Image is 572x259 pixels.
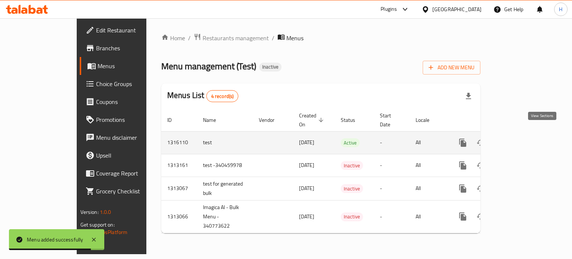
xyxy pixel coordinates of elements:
a: Home [161,34,185,42]
td: All [410,131,448,154]
button: more [454,134,472,152]
td: - [374,200,410,233]
span: Inactive [341,161,363,170]
a: Coupons [80,93,172,111]
div: Menu added successfully [27,236,83,244]
a: Choice Groups [80,75,172,93]
span: [DATE] [299,138,314,147]
td: test for generated bulk [197,177,253,200]
span: Start Date [380,111,401,129]
td: - [374,131,410,154]
span: Menus [98,61,166,70]
span: Active [341,139,360,147]
td: - [374,177,410,200]
span: Version: [80,207,99,217]
div: Inactive [259,63,282,72]
button: Change Status [472,134,490,152]
span: Vendor [259,116,284,124]
span: Inactive [341,184,363,193]
td: test -340459978 [197,154,253,177]
a: Edit Restaurant [80,21,172,39]
span: Menus [286,34,304,42]
button: Change Status [472,208,490,225]
span: [DATE] [299,160,314,170]
a: Branches [80,39,172,57]
span: Choice Groups [96,79,166,88]
button: more [454,208,472,225]
span: Coupons [96,97,166,106]
td: test [197,131,253,154]
a: Support.OpsPlatform [80,227,128,237]
span: Grocery Checklist [96,187,166,196]
table: enhanced table [161,109,531,233]
div: Plugins [381,5,397,14]
td: 1313066 [161,200,197,233]
li: / [272,34,274,42]
span: Created On [299,111,326,129]
span: [DATE] [299,212,314,221]
div: [GEOGRAPHIC_DATA] [432,5,482,13]
a: Menus [80,57,172,75]
a: Upsell [80,146,172,164]
span: 1.0.0 [100,207,111,217]
span: Menu management ( Test ) [161,58,256,75]
button: Add New Menu [423,61,480,75]
td: 1313067 [161,177,197,200]
span: Coverage Report [96,169,166,178]
span: Inactive [341,212,363,221]
button: Change Status [472,157,490,174]
span: Inactive [259,64,282,70]
td: 1313161 [161,154,197,177]
span: Add New Menu [429,63,474,72]
a: Promotions [80,111,172,129]
span: Promotions [96,115,166,124]
td: All [410,200,448,233]
td: All [410,177,448,200]
span: [DATE] [299,183,314,193]
div: Total records count [206,90,239,102]
span: H [559,5,562,13]
span: Locale [416,116,439,124]
span: 4 record(s) [207,93,238,100]
span: Get support on: [80,220,115,230]
button: Change Status [472,180,490,198]
span: Upsell [96,151,166,160]
td: Imagica AI - Bulk Menu - 340773622 [197,200,253,233]
a: Menu disclaimer [80,129,172,146]
span: Menu disclaimer [96,133,166,142]
span: Name [203,116,226,124]
h2: Menus List [167,90,238,102]
a: Coverage Report [80,164,172,182]
nav: breadcrumb [161,33,480,43]
span: Branches [96,44,166,53]
span: ID [167,116,181,124]
button: more [454,180,472,198]
a: Restaurants management [194,33,269,43]
td: All [410,154,448,177]
td: 1316110 [161,131,197,154]
div: Export file [460,87,477,105]
a: Grocery Checklist [80,182,172,200]
span: Status [341,116,365,124]
span: Restaurants management [203,34,269,42]
td: - [374,154,410,177]
th: Actions [448,109,531,132]
button: more [454,157,472,174]
li: / [188,34,191,42]
span: Edit Restaurant [96,26,166,35]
